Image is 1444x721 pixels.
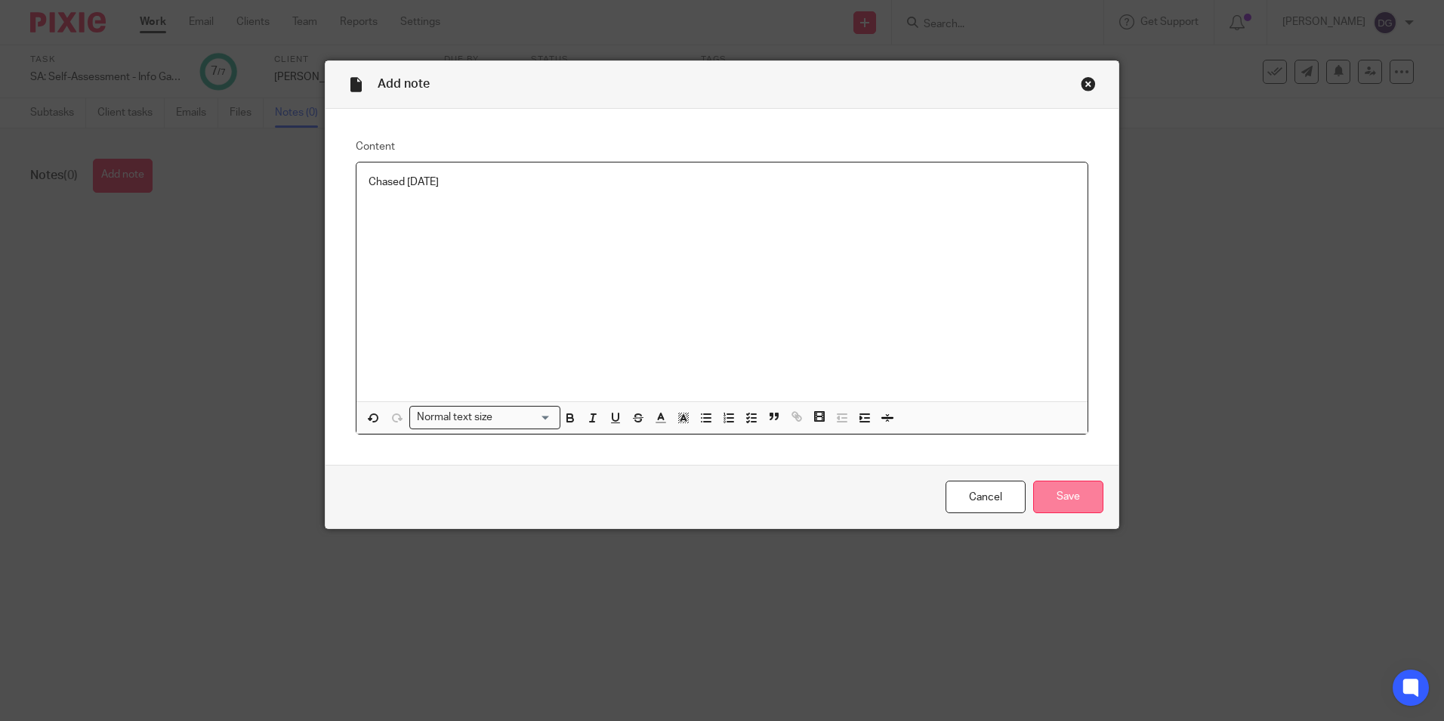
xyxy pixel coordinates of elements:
[946,481,1026,513] a: Cancel
[378,78,430,90] span: Add note
[356,139,1088,154] label: Content
[1033,481,1103,513] input: Save
[1081,76,1096,91] div: Close this dialog window
[369,175,1075,190] p: Chased [DATE]
[497,410,551,425] input: Search for option
[409,406,560,429] div: Search for option
[413,410,495,425] span: Normal text size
